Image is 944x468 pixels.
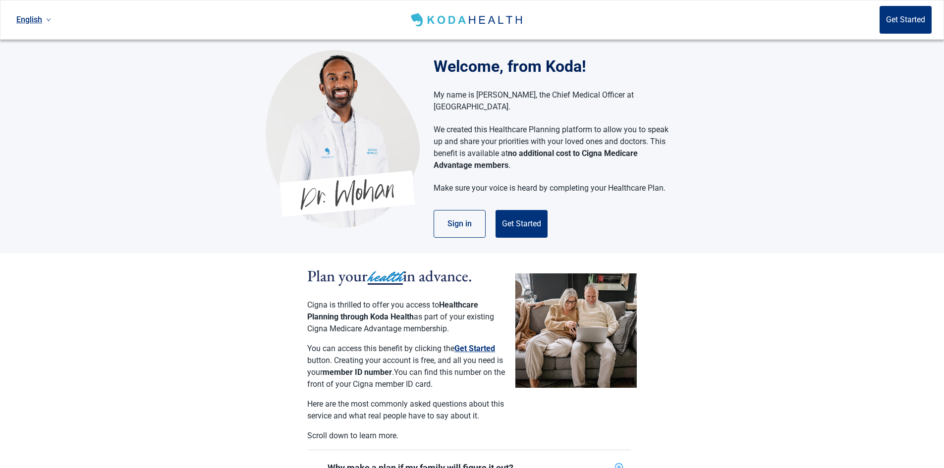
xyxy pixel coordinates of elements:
button: Get Started [880,6,932,34]
a: Current language: English [12,11,55,28]
span: health [368,266,403,288]
strong: member ID number [323,367,392,377]
p: You can access this benefit by clicking the button. Creating your account is free, and all you ne... [307,343,505,390]
p: My name is [PERSON_NAME], the Chief Medical Officer at [GEOGRAPHIC_DATA]. [434,89,669,113]
img: Koda Health [409,12,526,28]
span: down [46,17,51,22]
img: Koda Health [266,50,420,228]
button: Get Started [496,210,548,238]
button: Sign in [434,210,486,238]
p: We created this Healthcare Planning platform to allow you to speak up and share your priorities w... [434,124,669,171]
span: Plan your [307,265,368,286]
p: Make sure your voice is heard by completing your Healthcare Plan. [434,182,669,194]
p: Here are the most commonly asked questions about this service and what real people have to say ab... [307,398,505,422]
span: in advance. [403,265,472,286]
strong: no additional cost to Cigna Medicare Advantage members [434,149,638,170]
p: Scroll down to learn more. [307,430,505,442]
img: Couple planning their healthcare together [515,273,637,388]
span: Cigna is thrilled to offer you access to [307,300,439,310]
h1: Welcome, from Koda! [434,54,679,78]
button: Get Started [454,343,495,355]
